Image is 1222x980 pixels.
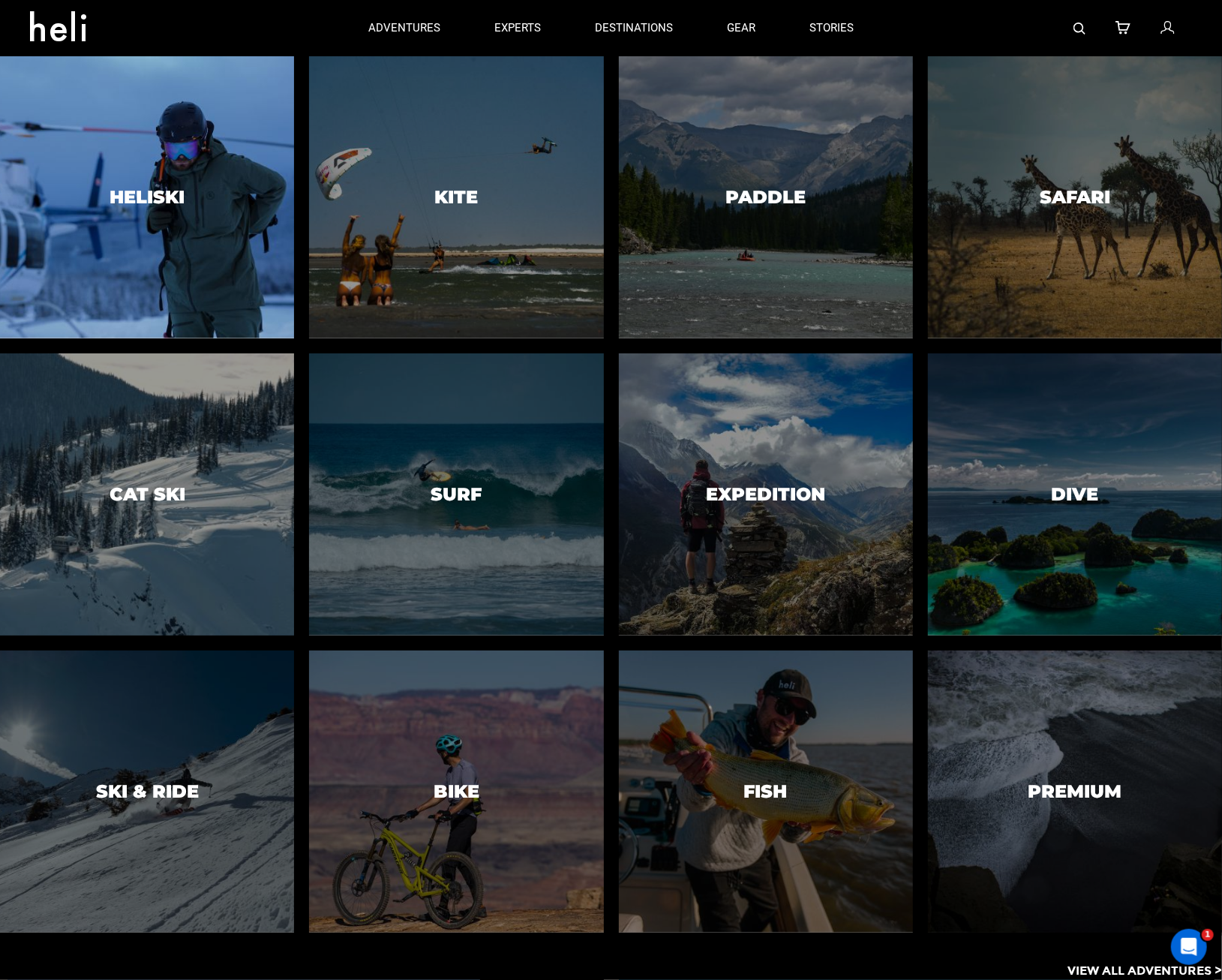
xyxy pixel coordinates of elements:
[744,782,788,801] h3: Fish
[434,188,478,207] h3: Kite
[1028,782,1121,801] h3: Premium
[1073,23,1085,35] img: search-bar-icon.svg
[494,20,541,36] p: experts
[725,188,806,207] h3: Paddle
[595,20,673,36] p: destinations
[1202,929,1214,941] span: 1
[928,651,1222,933] a: PremiumPremium image
[431,485,482,504] h3: Surf
[1040,188,1110,207] h3: Safari
[706,485,825,504] h3: Expedition
[1171,929,1207,965] iframe: Intercom live chat
[110,485,185,504] h3: Cat Ski
[96,782,199,801] h3: Ski & Ride
[434,782,479,801] h3: Bike
[1067,963,1222,980] p: View All Adventures >
[1051,485,1098,504] h3: Dive
[368,20,440,36] p: adventures
[110,188,185,207] h3: Heliski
